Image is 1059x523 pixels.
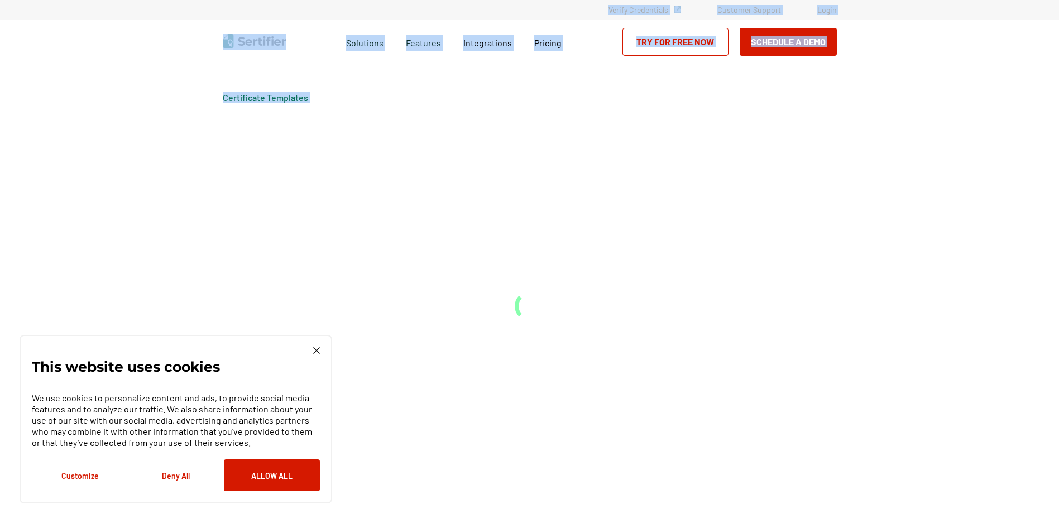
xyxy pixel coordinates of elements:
[224,459,320,491] button: Allow All
[817,5,837,15] a: Login
[128,459,224,491] button: Deny All
[32,361,220,372] p: This website uses cookies
[32,459,128,491] button: Customize
[463,35,512,49] a: Integrations
[674,6,681,13] img: Verified
[32,392,320,448] p: We use cookies to personalize content and ads, to provide social media features and to analyze ou...
[717,5,781,15] a: Customer Support
[622,28,729,56] a: Try for Free Now
[1003,469,1059,523] iframe: Chat Widget
[534,35,562,49] a: Pricing
[313,347,320,354] img: Cookie Popup Close
[740,28,837,56] button: Schedule a Demo
[463,37,512,48] span: Integrations
[223,34,286,48] img: Sertifier | Digital Credentialing Platform
[223,92,308,103] a: Certificate Templates
[223,92,308,103] div: Breadcrumb
[534,37,562,48] span: Pricing
[608,5,681,15] a: Verify Credentials
[346,35,384,49] span: Solutions
[406,35,441,49] span: Features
